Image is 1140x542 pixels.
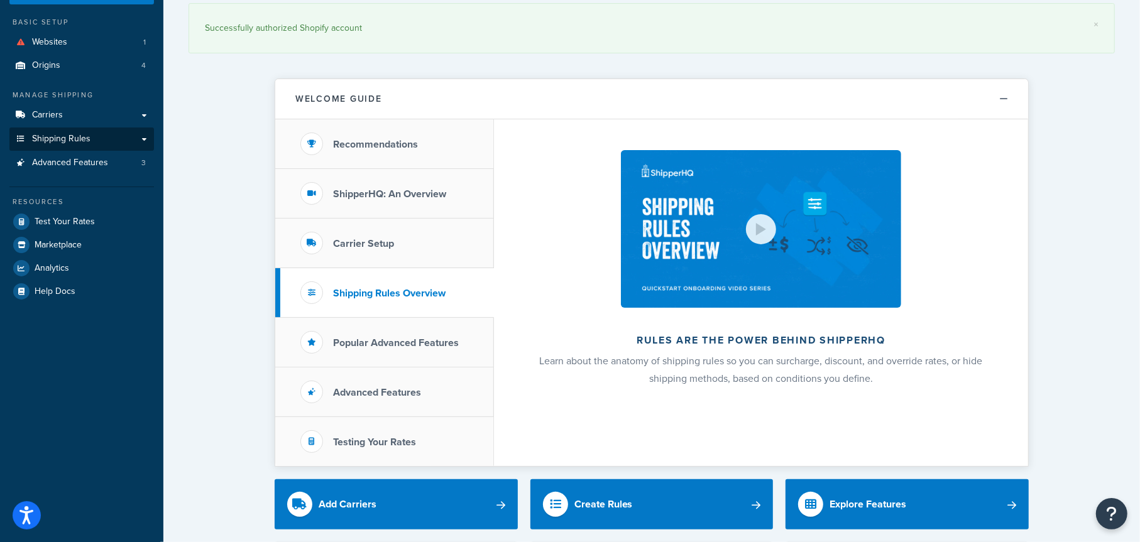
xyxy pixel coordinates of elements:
[540,354,983,386] span: Learn about the anatomy of shipping rules so you can surcharge, discount, and override rates, or ...
[333,188,446,200] h3: ShipperHQ: An Overview
[333,139,418,150] h3: Recommendations
[621,150,901,308] img: Rules are the power behind ShipperHQ
[205,19,1099,37] div: Successfully authorized Shopify account
[527,335,995,346] h2: Rules are the power behind ShipperHQ
[333,238,394,249] h3: Carrier Setup
[35,217,95,227] span: Test Your Rates
[333,288,446,299] h3: Shipping Rules Overview
[830,496,906,513] div: Explore Features
[9,280,154,303] a: Help Docs
[9,151,154,175] a: Advanced Features3
[275,479,518,529] a: Add Carriers
[1093,19,1099,30] a: ×
[9,31,154,54] a: Websites1
[9,104,154,127] a: Carriers
[9,257,154,279] a: Analytics
[143,37,146,48] span: 1
[9,17,154,28] div: Basic Setup
[32,60,60,71] span: Origins
[9,234,154,256] a: Marketplace
[333,387,421,398] h3: Advanced Features
[35,263,69,274] span: Analytics
[333,436,416,448] h3: Testing Your Rates
[32,134,90,144] span: Shipping Rules
[9,54,154,77] a: Origins4
[9,151,154,175] li: Advanced Features
[786,479,1029,529] a: Explore Features
[32,37,67,48] span: Websites
[9,210,154,233] a: Test Your Rates
[141,60,146,71] span: 4
[32,158,108,168] span: Advanced Features
[9,127,154,151] a: Shipping Rules
[295,94,382,104] h2: Welcome Guide
[333,337,459,349] h3: Popular Advanced Features
[319,496,376,513] div: Add Carriers
[9,54,154,77] li: Origins
[9,197,154,207] div: Resources
[275,79,1028,119] button: Welcome Guide
[530,479,774,529] a: Create Rules
[35,286,75,297] span: Help Docs
[141,158,146,168] span: 3
[1096,498,1127,529] button: Open Resource Center
[35,240,82,251] span: Marketplace
[574,496,633,513] div: Create Rules
[32,110,63,121] span: Carriers
[9,90,154,100] div: Manage Shipping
